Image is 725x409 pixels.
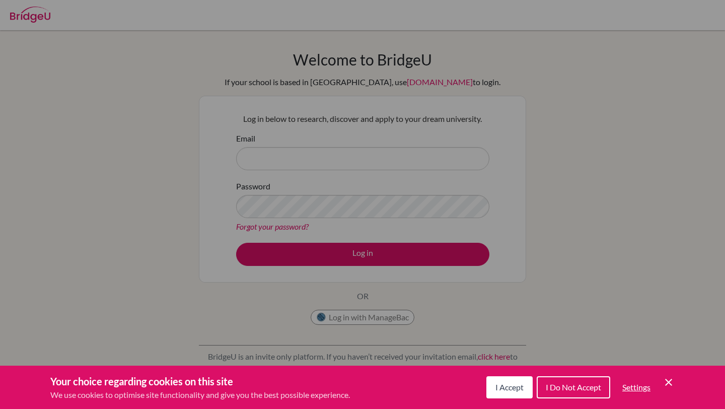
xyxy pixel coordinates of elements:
button: Settings [614,377,659,397]
button: I Do Not Accept [537,376,610,398]
button: I Accept [486,376,533,398]
p: We use cookies to optimise site functionality and give you the best possible experience. [50,389,350,401]
h3: Your choice regarding cookies on this site [50,374,350,389]
span: Settings [622,382,650,392]
span: I Do Not Accept [546,382,601,392]
button: Save and close [663,376,675,388]
span: I Accept [495,382,524,392]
